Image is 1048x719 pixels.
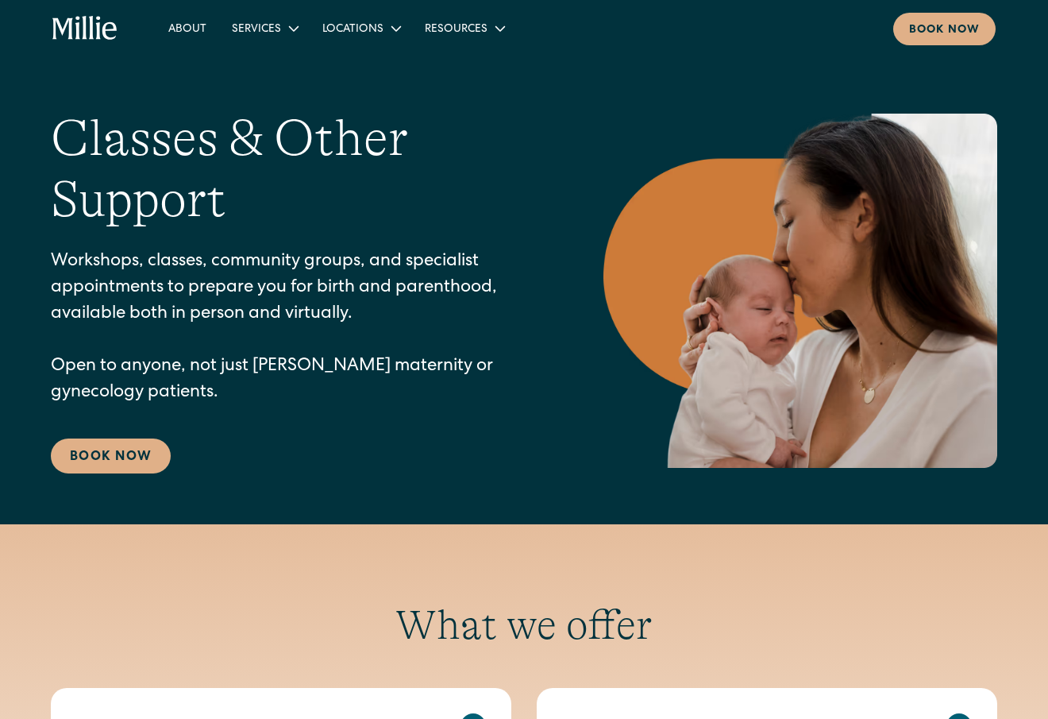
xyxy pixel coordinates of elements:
div: Resources [412,15,516,41]
a: About [156,15,219,41]
div: Locations [310,15,412,41]
h1: Classes & Other Support [51,108,540,230]
h2: What we offer [51,601,997,650]
a: Book now [893,13,996,45]
img: Mother kissing her newborn on the forehead, capturing a peaceful moment of love and connection in... [603,114,997,468]
p: Workshops, classes, community groups, and specialist appointments to prepare you for birth and pa... [51,249,540,407]
a: Book Now [51,439,171,474]
a: home [52,16,118,41]
div: Locations [322,21,383,38]
div: Book now [909,22,980,39]
div: Services [219,15,310,41]
div: Resources [425,21,487,38]
div: Services [232,21,281,38]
